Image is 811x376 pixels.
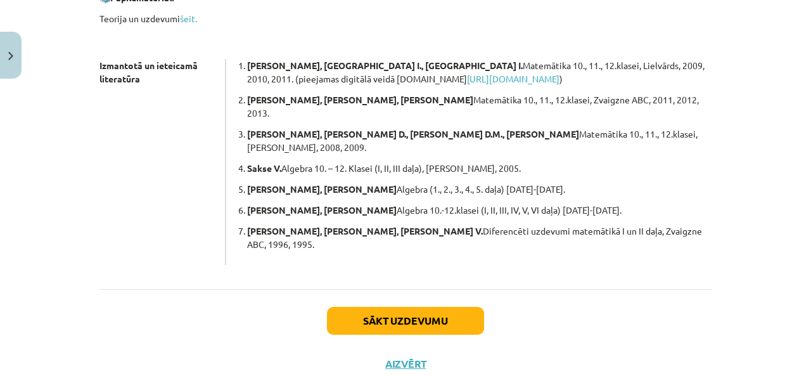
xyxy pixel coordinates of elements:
b: Sakse V. [247,162,281,174]
button: Aizvērt [381,358,430,370]
p: Algebra 10. – 12. Klasei (I, II, III daļa), [PERSON_NAME], 2005. [247,162,712,175]
a: šeit. [180,13,197,24]
p: Matemātika 10., 11., 12.klasei, Lielvārds, 2009, 2010, 2011. (pieejamas digitālā veidā [DOMAIN_NA... [247,59,712,86]
a: [URL][DOMAIN_NAME] [467,73,559,84]
p: Matemātika 10., 11., 12.klasei, [PERSON_NAME], 2008, 2009. [247,127,712,154]
p: Diferencēti uzdevumi matemātikā I un II daļa, Zvaigzne ABC, 1996, 1995. [247,224,712,251]
b: [PERSON_NAME], [PERSON_NAME], [PERSON_NAME] [247,94,473,105]
b: [PERSON_NAME], [PERSON_NAME] [247,204,397,216]
b: [PERSON_NAME], [PERSON_NAME], [PERSON_NAME] V. [247,225,483,237]
p: Teorija un uzdevumi [99,12,712,25]
p: Algebra (1., 2., 3., 4., 5. daļa) [DATE]-[DATE]. [247,183,712,196]
p: Algebra 10.-12.klasei (I, II, III, IV, V, VI daļa) [DATE]-[DATE]. [247,204,712,217]
p: Matemātika 10., 11., 12.klasei, Zvaigzne ABC, 2011, 2012, 2013. [247,93,712,120]
strong: Izmantotā un ieteicamā literatūra [99,60,198,84]
button: Sākt uzdevumu [327,307,484,335]
img: icon-close-lesson-0947bae3869378f0d4975bcd49f059093ad1ed9edebbc8119c70593378902aed.svg [8,52,13,60]
b: [PERSON_NAME], [PERSON_NAME] [247,183,397,195]
b: [PERSON_NAME], [PERSON_NAME] D., [PERSON_NAME] D.M., [PERSON_NAME] [247,128,579,139]
b: [PERSON_NAME], [GEOGRAPHIC_DATA] I., [GEOGRAPHIC_DATA] I. [247,60,523,71]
